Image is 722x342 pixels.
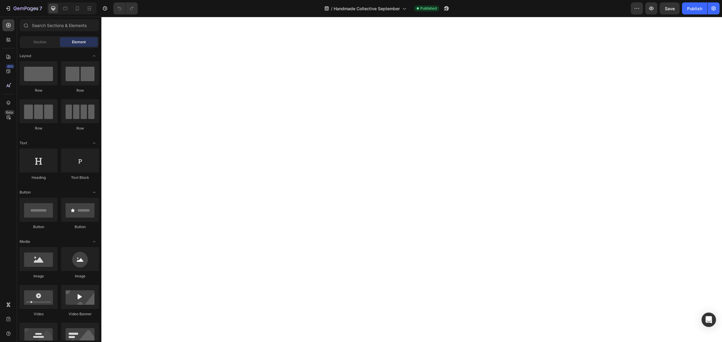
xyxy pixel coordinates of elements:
span: Section [33,39,46,45]
div: Video Banner [61,311,99,317]
div: Image [61,273,99,279]
span: Toggle open [89,51,99,61]
div: Undo/Redo [113,2,138,14]
button: 7 [2,2,45,14]
span: Published [420,6,437,11]
span: Save [665,6,675,11]
span: Toggle open [89,138,99,148]
input: Search Sections & Elements [20,19,99,31]
div: Button [61,224,99,230]
span: Button [20,190,31,195]
p: 7 [39,5,42,12]
div: Row [61,126,99,131]
div: Row [20,88,57,93]
div: Row [20,126,57,131]
div: Heading [20,175,57,180]
span: Toggle open [89,188,99,197]
div: Open Intercom Messenger [702,313,716,327]
div: Button [20,224,57,230]
div: 450 [6,64,14,69]
span: Layout [20,53,31,59]
div: Publish [687,5,702,12]
span: Toggle open [89,237,99,246]
span: Handmade Collective September [334,5,400,12]
span: / [331,5,332,12]
div: Image [20,273,57,279]
div: Video [20,311,57,317]
span: Text [20,140,27,146]
div: Row [61,88,99,93]
div: Text Block [61,175,99,180]
div: Beta [5,110,14,115]
iframe: Design area [101,17,722,342]
button: Publish [682,2,707,14]
span: Element [72,39,86,45]
button: Save [660,2,680,14]
span: Media [20,239,30,244]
